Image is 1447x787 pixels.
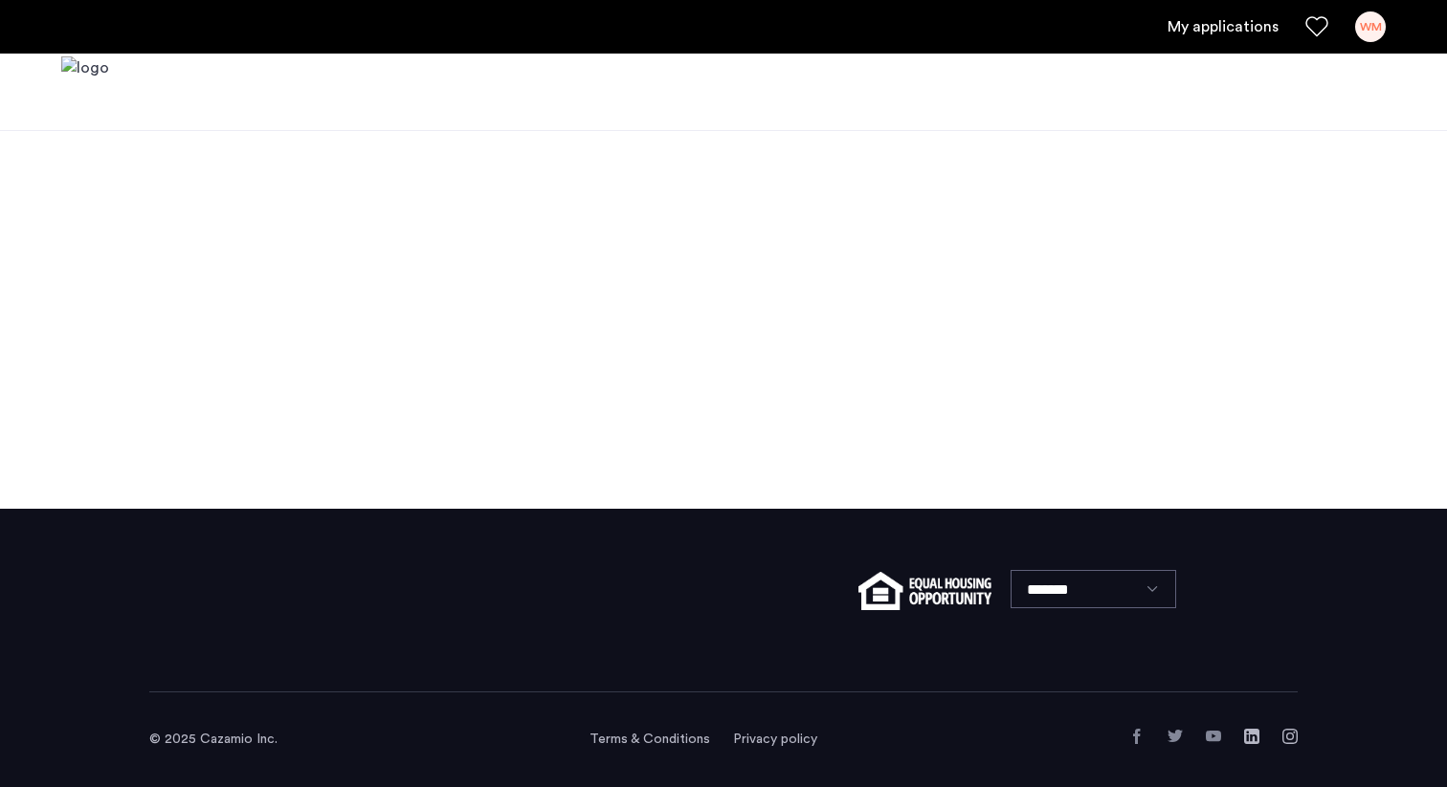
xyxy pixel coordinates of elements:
a: YouTube [1206,729,1221,744]
a: My application [1168,15,1279,38]
a: Facebook [1129,729,1145,744]
a: Cazamio logo [61,56,109,128]
a: Favorites [1305,15,1328,38]
a: Twitter [1168,729,1183,744]
a: Privacy policy [733,730,817,749]
select: Language select [1011,570,1176,608]
img: equal-housing.png [858,572,991,610]
span: © 2025 Cazamio Inc. [149,732,278,746]
div: WM [1355,11,1386,42]
a: LinkedIn [1244,729,1259,744]
img: logo [61,56,109,128]
a: Instagram [1282,729,1298,744]
a: Terms and conditions [590,730,710,749]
